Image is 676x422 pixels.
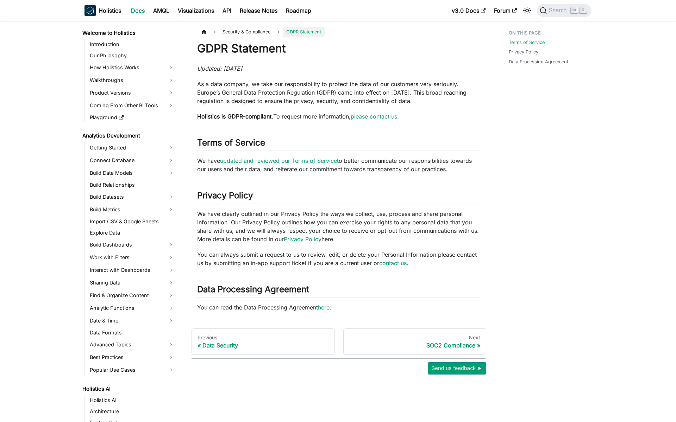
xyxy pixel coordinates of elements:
[197,112,481,121] p: To request more information, .
[88,277,177,288] a: Sharing Data
[88,87,177,98] a: Product Versions
[88,204,177,215] a: Build Metrics
[88,39,177,49] a: Introduction
[537,4,591,17] button: Search (Ctrl+K)
[318,304,330,311] a: here
[88,302,177,314] a: Analytic Functions
[218,5,236,16] a: API
[88,51,177,60] a: Our Philosophy
[197,156,481,173] p: We have to better communicate our responsibilities towards our users and their data, and reiterat...
[431,364,483,373] span: Send us feedback ►
[192,328,486,355] nav: Docs pages
[197,27,481,37] nav: Breadcrumbs
[149,5,174,16] a: AMQL
[351,113,397,120] a: please contact us
[88,339,177,350] a: Advanced Topics
[88,364,177,376] a: Popular Use Cases
[88,191,177,203] a: Build Datasets
[80,28,177,38] a: Welcome to Holistics
[509,39,545,46] a: Terms of Service
[127,5,149,16] a: Docs
[220,157,337,164] a: updated and reviewed our Terms of Service
[88,395,177,405] a: Holistics AI
[197,41,481,56] h1: GDPR Statement
[521,5,533,16] button: Switch between dark and light mode (currently light mode)
[88,217,177,226] a: Import CSV & Google Sheets
[88,252,177,263] a: Work with Filters
[379,260,407,267] a: contact us
[236,5,282,16] a: Release Notes
[99,6,121,15] b: Holistics
[88,239,177,250] a: Build Dashboards
[197,65,242,72] em: Updated: [DATE]
[174,5,218,16] a: Visualizations
[284,236,321,243] a: Privacy Policy
[197,80,481,105] p: As a data company, we take our responsibility to protect the data of our customers very seriously...
[198,334,329,341] div: Previous
[219,27,274,37] span: Security & Compliance
[197,190,481,204] h2: Privacy Policy
[192,328,335,355] a: PreviousData Security
[88,328,177,338] a: Data Formats
[197,138,481,151] h2: Terms of Service
[88,62,177,73] a: How Holistics Works
[84,5,121,16] a: HolisticsHolistics
[77,21,183,422] nav: Docs sidebar
[88,167,177,179] a: Build Data Models
[197,284,481,298] h2: Data Processing Agreement
[509,49,538,55] a: Privacy Policy
[88,100,177,111] a: Coming From Other BI Tools
[80,384,177,394] a: Holistics AI
[349,342,481,349] div: SOC2 Compliance
[88,228,177,238] a: Explore Data
[88,113,177,122] a: Playground
[490,5,521,16] a: Forum
[580,7,587,13] kbd: K
[343,328,487,355] a: NextSOC2 Compliance
[88,155,177,166] a: Connect Database
[84,5,96,16] img: Holistics
[197,210,481,243] p: We have clearly outlined in our Privacy Policy the ways we collect, use, process and share person...
[428,362,486,374] button: Send us feedback ►
[88,352,177,363] a: Best Practices
[88,180,177,190] a: Build Relationships
[88,290,177,301] a: Find & Organize Content
[447,5,490,16] a: v3.0 Docs
[509,58,568,65] a: Data Processing Agreement
[88,142,177,153] a: Getting Started
[88,315,177,326] a: Date & Time
[349,334,481,341] div: Next
[197,113,273,120] strong: Holistics is GDPR-compliant.
[282,5,315,16] a: Roadmap
[197,303,481,312] p: You can read the Data Processing Agreement .
[198,342,329,349] div: Data Security
[88,407,177,416] a: Architecture
[197,27,211,37] a: Home page
[283,27,325,37] span: GDPR Statement
[547,7,571,14] span: Search
[88,264,177,276] a: Interact with Dashboards
[88,75,177,86] a: Walkthroughs
[197,250,481,267] p: You can always submit a request to us to review, edit, or delete your Personal Information please...
[80,131,177,141] a: Analytics Development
